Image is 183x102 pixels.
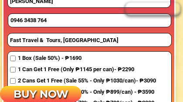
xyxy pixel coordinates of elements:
input: Address [8,33,171,46]
span: 1 Can Get 1 Free (Only ₱1145 per can)- ₱2290 [18,65,156,74]
span: 2 Cans Get 1 Free (Sale 55% - Only ₱1030/can)- ₱3090 [18,76,156,86]
input: Phone number [8,14,171,27]
span: 1 Box (Sale 50%) - ₱1690 [18,54,156,63]
span: 3 Cans Get 1 Free (Sale 60% - Only ₱899/can) - ₱3590 [18,88,156,97]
